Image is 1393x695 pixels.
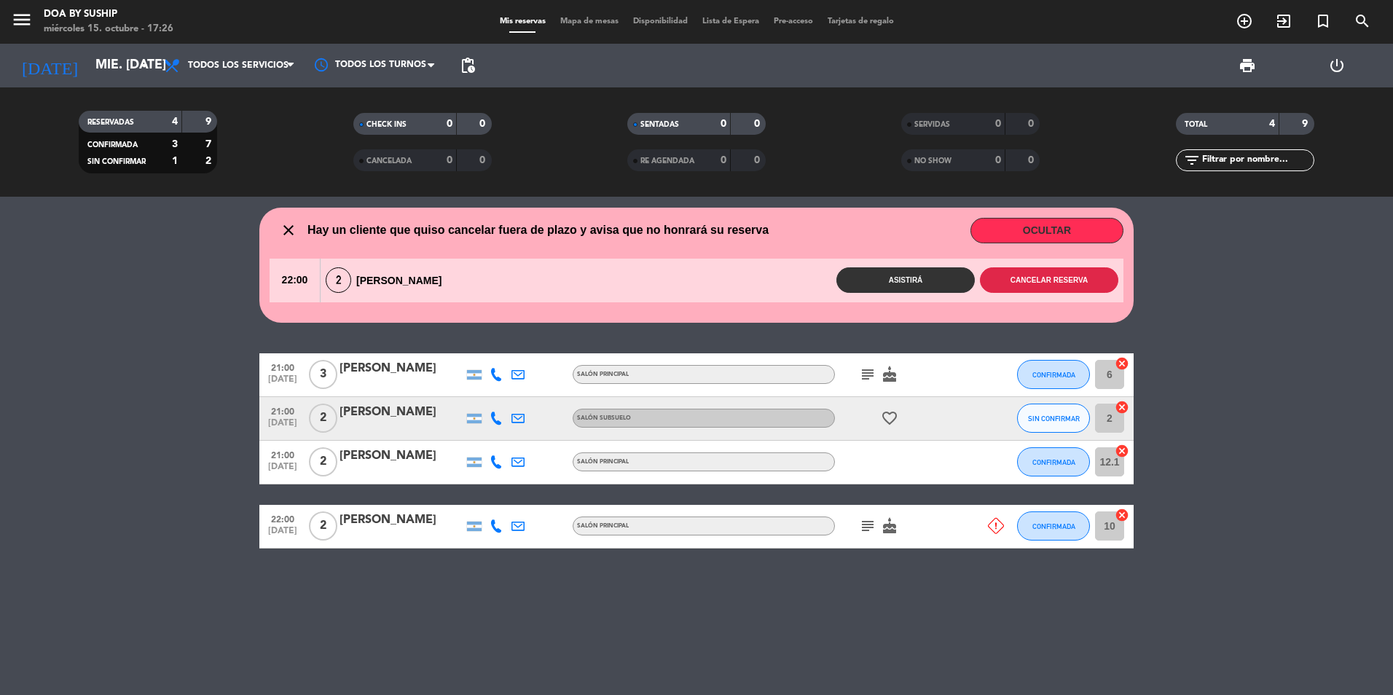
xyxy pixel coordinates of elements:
[340,447,463,466] div: [PERSON_NAME]
[264,462,301,479] span: [DATE]
[172,156,178,166] strong: 1
[479,119,488,129] strong: 0
[307,221,769,240] span: Hay un cliente que quiso cancelar fuera de plazo y avisa que no honrará su reserva
[1017,447,1090,476] button: CONFIRMADA
[914,157,951,165] span: NO SHOW
[264,374,301,391] span: [DATE]
[1028,155,1037,165] strong: 0
[447,155,452,165] strong: 0
[309,511,337,541] span: 2
[459,57,476,74] span: pending_actions
[1115,356,1129,371] i: cancel
[721,155,726,165] strong: 0
[1292,44,1383,87] div: LOG OUT
[309,360,337,389] span: 3
[1115,400,1129,415] i: cancel
[1017,404,1090,433] button: SIN CONFIRMAR
[1185,121,1207,128] span: TOTAL
[1201,152,1314,168] input: Filtrar por nombre...
[721,119,726,129] strong: 0
[640,157,694,165] span: RE AGENDADA
[914,121,950,128] span: SERVIDAS
[1236,12,1253,30] i: add_circle_outline
[1028,415,1080,423] span: SIN CONFIRMAR
[577,415,631,421] span: Salón Subsuelo
[264,526,301,543] span: [DATE]
[995,155,1001,165] strong: 0
[44,22,173,36] div: miércoles 15. octubre - 17:26
[1017,360,1090,389] button: CONFIRMADA
[11,50,88,82] i: [DATE]
[11,9,33,36] button: menu
[640,121,679,128] span: SENTADAS
[1269,119,1275,129] strong: 4
[479,155,488,165] strong: 0
[87,119,134,126] span: RESERVADAS
[1314,12,1332,30] i: turned_in_not
[136,57,153,74] i: arrow_drop_down
[172,117,178,127] strong: 4
[626,17,695,25] span: Disponibilidad
[995,119,1001,129] strong: 0
[309,404,337,433] span: 2
[553,17,626,25] span: Mapa de mesas
[881,409,898,427] i: favorite_border
[859,517,876,535] i: subject
[172,139,178,149] strong: 3
[1328,57,1346,74] i: power_settings_new
[321,267,455,293] div: [PERSON_NAME]
[340,359,463,378] div: [PERSON_NAME]
[881,517,898,535] i: cake
[577,372,629,377] span: Salón Principal
[1183,152,1201,169] i: filter_list
[87,141,138,149] span: CONFIRMADA
[1115,444,1129,458] i: cancel
[970,218,1123,243] button: OCULTAR
[264,446,301,463] span: 21:00
[754,155,763,165] strong: 0
[820,17,901,25] span: Tarjetas de regalo
[264,402,301,419] span: 21:00
[340,511,463,530] div: [PERSON_NAME]
[695,17,766,25] span: Lista de Espera
[577,459,629,465] span: Salón Principal
[577,523,629,529] span: Salón Principal
[766,17,820,25] span: Pre-acceso
[1032,371,1075,379] span: CONFIRMADA
[264,358,301,375] span: 21:00
[1275,12,1292,30] i: exit_to_app
[44,7,173,22] div: DOA by SUSHIP
[87,158,146,165] span: SIN CONFIRMAR
[188,60,289,71] span: Todos los servicios
[205,139,214,149] strong: 7
[1032,522,1075,530] span: CONFIRMADA
[447,119,452,129] strong: 0
[270,259,320,302] span: 22:00
[1115,508,1129,522] i: cancel
[1032,458,1075,466] span: CONFIRMADA
[754,119,763,129] strong: 0
[1028,119,1037,129] strong: 0
[836,267,975,293] button: Asistirá
[205,156,214,166] strong: 2
[309,447,337,476] span: 2
[340,403,463,422] div: [PERSON_NAME]
[366,157,412,165] span: CANCELADA
[11,9,33,31] i: menu
[493,17,553,25] span: Mis reservas
[1302,119,1311,129] strong: 9
[1017,511,1090,541] button: CONFIRMADA
[326,267,351,293] span: 2
[881,366,898,383] i: cake
[366,121,407,128] span: CHECK INS
[264,418,301,435] span: [DATE]
[264,510,301,527] span: 22:00
[280,221,297,239] i: close
[980,267,1118,293] button: Cancelar reserva
[1239,57,1256,74] span: print
[859,366,876,383] i: subject
[1354,12,1371,30] i: search
[205,117,214,127] strong: 9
